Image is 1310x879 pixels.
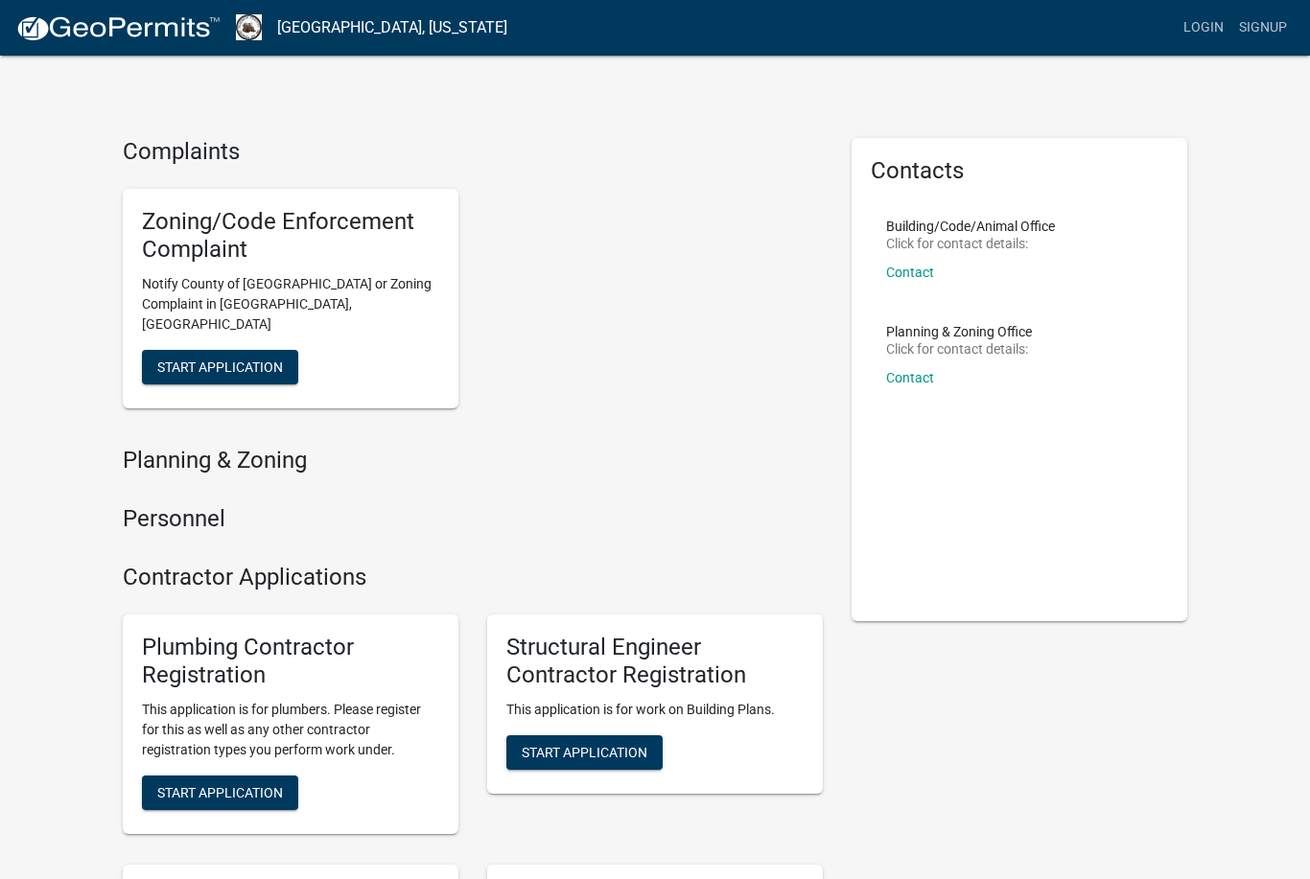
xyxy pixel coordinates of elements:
h4: Contractor Applications [123,564,823,591]
a: Login [1176,10,1231,46]
p: Click for contact details: [886,342,1032,356]
span: Start Application [157,785,283,800]
span: Start Application [157,359,283,375]
h5: Contacts [871,157,1168,185]
a: Contact [886,370,934,385]
a: [GEOGRAPHIC_DATA], [US_STATE] [277,12,507,44]
p: Building/Code/Animal Office [886,220,1055,233]
span: Start Application [522,745,647,760]
a: Contact [886,265,934,280]
p: Click for contact details: [886,237,1055,250]
button: Start Application [142,775,298,810]
h5: Zoning/Code Enforcement Complaint [142,208,439,264]
button: Start Application [142,350,298,384]
h4: Planning & Zoning [123,447,823,474]
p: This application is for work on Building Plans. [506,700,804,720]
button: Start Application [506,735,663,770]
h5: Structural Engineer Contractor Registration [506,634,804,689]
p: Notify County of [GEOGRAPHIC_DATA] or Zoning Complaint in [GEOGRAPHIC_DATA], [GEOGRAPHIC_DATA] [142,274,439,335]
h4: Personnel [123,505,823,533]
p: Planning & Zoning Office [886,325,1032,338]
h4: Complaints [123,138,823,166]
h5: Plumbing Contractor Registration [142,634,439,689]
a: Signup [1231,10,1295,46]
p: This application is for plumbers. Please register for this as well as any other contractor regist... [142,700,439,760]
img: Madison County, Georgia [236,14,262,40]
